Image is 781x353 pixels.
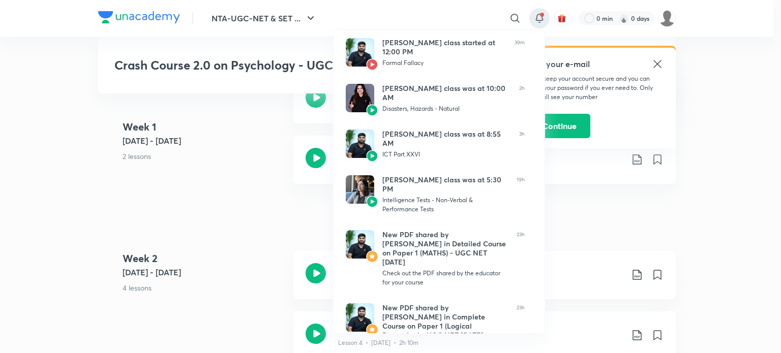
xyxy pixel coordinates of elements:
[366,250,378,263] img: Avatar
[346,130,374,158] img: Avatar
[366,324,378,336] img: Avatar
[334,167,537,222] a: AvatarAvatar[PERSON_NAME] class was at 5:30 PMIntelligence Tests - Non-Verbal & Performance Tests19h
[366,58,378,71] img: Avatar
[382,150,511,159] div: ICT Part XXVI
[382,175,508,194] div: [PERSON_NAME] class was at 5:30 PM
[346,38,374,67] img: Avatar
[382,269,508,287] div: Check out the PDF shared by the educator for your course
[366,150,378,162] img: Avatar
[517,175,525,214] span: 19h
[519,84,525,113] span: 2h
[346,175,374,204] img: Avatar
[366,196,378,208] img: Avatar
[382,38,506,56] div: [PERSON_NAME] class started at 12:00 PM
[515,38,525,68] span: 39m
[382,104,511,113] div: Disasters, Hazards - Natural
[519,130,525,159] span: 3h
[334,121,537,167] a: AvatarAvatar[PERSON_NAME] class was at 8:55 AMICT Part XXVI3h
[517,230,525,287] span: 23h
[382,58,506,68] div: Formal Fallacy
[382,84,511,102] div: [PERSON_NAME] class was at 10:00 AM
[334,30,537,76] a: AvatarAvatar[PERSON_NAME] class started at 12:00 PMFormal Fallacy39m
[382,130,511,148] div: [PERSON_NAME] class was at 8:55 AM
[346,303,374,332] img: Avatar
[366,104,378,116] img: Avatar
[382,303,508,340] div: New PDF shared by [PERSON_NAME] in Complete Course on Paper 1 (Logical Reasoning) - UGC NET [DATE]
[346,84,374,112] img: Avatar
[346,230,374,259] img: Avatar
[334,76,537,121] a: AvatarAvatar[PERSON_NAME] class was at 10:00 AMDisasters, Hazards - Natural2h
[382,230,508,267] div: New PDF shared by [PERSON_NAME] in Detailed Course on Paper 1 (MATHS) - UGC NET [DATE]
[334,222,537,295] a: AvatarAvatarNew PDF shared by [PERSON_NAME] in Detailed Course on Paper 1 (MATHS) - UGC NET [DATE...
[382,196,508,214] div: Intelligence Tests - Non-Verbal & Performance Tests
